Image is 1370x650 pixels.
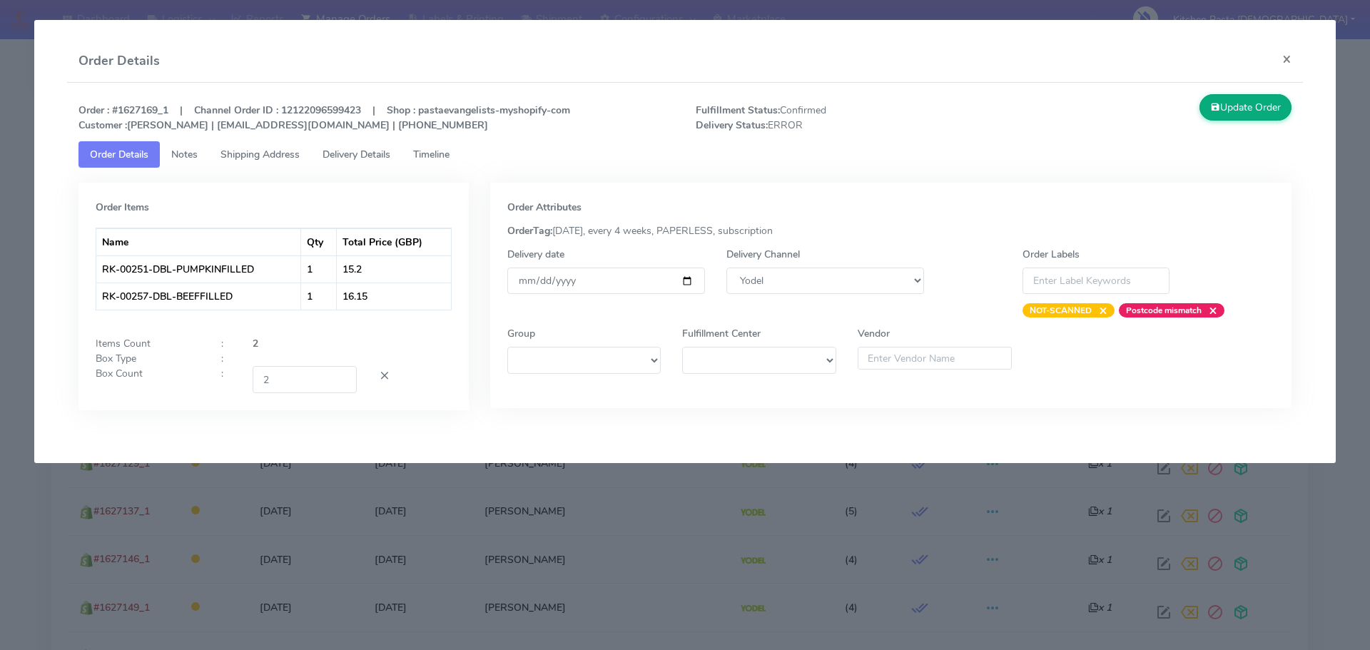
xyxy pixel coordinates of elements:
strong: Postcode mismatch [1126,305,1202,316]
span: Order Details [90,148,148,161]
input: Enter Label Keywords [1023,268,1169,294]
strong: Fulfillment Status: [696,103,780,117]
div: : [210,336,242,351]
th: Qty [301,228,337,255]
input: Box Count [253,366,357,392]
label: Order Labels [1023,247,1080,262]
label: Group [507,326,535,341]
input: Enter Vendor Name [858,347,1012,370]
strong: Order Attributes [507,200,582,214]
label: Delivery Channel [726,247,800,262]
strong: 2 [253,337,258,350]
td: RK-00257-DBL-BEEFFILLED [96,283,301,310]
div: Box Type [85,351,210,366]
span: Shipping Address [220,148,300,161]
ul: Tabs [78,141,1292,168]
label: Vendor [858,326,890,341]
td: 1 [301,283,337,310]
span: × [1092,303,1107,318]
th: Name [96,228,301,255]
td: 16.15 [337,283,451,310]
td: RK-00251-DBL-PUMPKINFILLED [96,255,301,283]
label: Fulfillment Center [682,326,761,341]
div: [DATE], every 4 weeks, PAPERLESS, subscription [497,223,1286,238]
td: 15.2 [337,255,451,283]
th: Total Price (GBP) [337,228,451,255]
div: : [210,351,242,366]
button: Close [1271,40,1303,78]
strong: Delivery Status: [696,118,768,132]
strong: OrderTag: [507,224,552,238]
div: : [210,366,242,392]
span: Notes [171,148,198,161]
strong: Order : #1627169_1 | Channel Order ID : 12122096599423 | Shop : pastaevangelists-myshopify-com [P... [78,103,570,132]
td: 1 [301,255,337,283]
h4: Order Details [78,51,160,71]
span: Confirmed ERROR [685,103,994,133]
strong: Order Items [96,200,149,214]
label: Delivery date [507,247,564,262]
span: × [1202,303,1217,318]
span: Delivery Details [323,148,390,161]
strong: Customer : [78,118,127,132]
span: Timeline [413,148,450,161]
button: Update Order [1199,94,1292,121]
div: Items Count [85,336,210,351]
div: Box Count [85,366,210,392]
strong: NOT-SCANNED [1030,305,1092,316]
